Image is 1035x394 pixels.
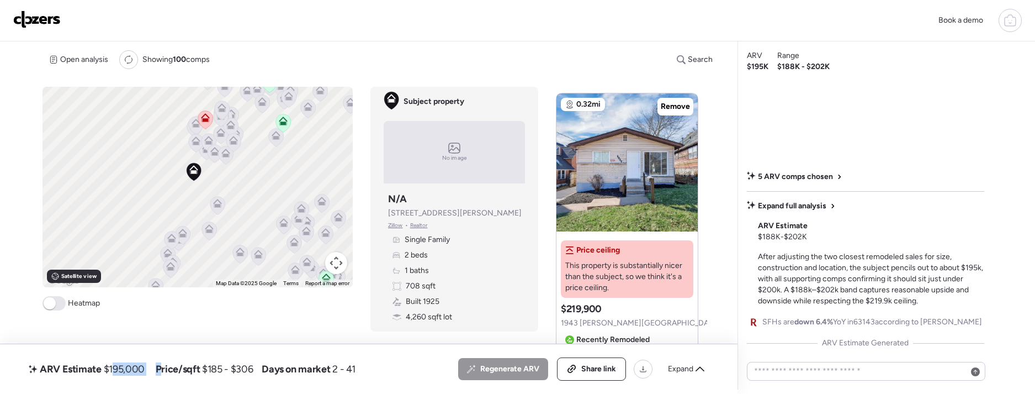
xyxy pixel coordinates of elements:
[747,50,762,61] span: ARV
[758,201,826,212] span: Expand full analysis
[405,234,450,245] span: Single Family
[668,364,693,375] span: Expand
[822,338,909,349] span: ARV Estimate Generated
[442,154,466,162] span: No image
[388,192,407,206] h3: N/A
[794,317,833,327] span: down 6.4%
[405,265,429,276] span: 1 baths
[565,260,689,293] span: This property is substantially nicer than the subject, so we think it's a price ceiling.
[142,54,210,65] span: Showing comps
[156,363,200,376] span: Price/sqft
[762,317,982,328] span: SFHs are YoY in 63143 according to [PERSON_NAME]
[13,10,61,28] img: Logo
[480,364,539,375] span: Regenerate ARV
[410,221,428,230] span: Realtor
[758,252,983,306] span: After adjusting the two closest remodeled sales for size, construction and location, the subject ...
[406,281,436,292] span: 708 sqft
[576,99,601,110] span: 0.32mi
[576,334,650,345] span: Recently Remodeled
[758,232,807,243] span: $188K - $202K
[202,363,253,376] span: $185 - $306
[758,171,833,182] span: 5 ARV comps chosen
[216,280,277,286] span: Map Data ©2025 Google
[283,280,299,286] a: Terms (opens in new tab)
[561,302,602,316] h3: $219,900
[61,272,97,281] span: Satellite view
[777,50,799,61] span: Range
[404,96,464,107] span: Subject property
[688,54,713,65] span: Search
[777,61,830,72] span: $188K - $202K
[405,250,428,261] span: 2 beds
[45,273,82,287] a: Open this area in Google Maps (opens a new window)
[561,318,720,329] span: 1943 [PERSON_NAME][GEOGRAPHIC_DATA]
[173,55,186,64] span: 100
[60,54,108,65] span: Open analysis
[747,61,768,72] span: $195K
[388,208,522,219] span: [STREET_ADDRESS][PERSON_NAME]
[938,15,983,25] span: Book a demo
[661,101,690,112] span: Remove
[40,363,102,376] span: ARV Estimate
[262,363,330,376] span: Days on market
[45,273,82,287] img: Google
[581,364,616,375] span: Share link
[405,221,408,230] span: •
[68,298,100,309] span: Heatmap
[104,363,145,376] span: $195,000
[388,221,403,230] span: Zillow
[406,312,452,323] span: 4,260 sqft lot
[576,245,620,256] span: Price ceiling
[305,280,349,286] a: Report a map error
[332,363,355,376] span: 2 - 41
[325,252,347,274] button: Map camera controls
[406,296,439,307] span: Built 1925
[758,220,808,232] span: ARV Estimate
